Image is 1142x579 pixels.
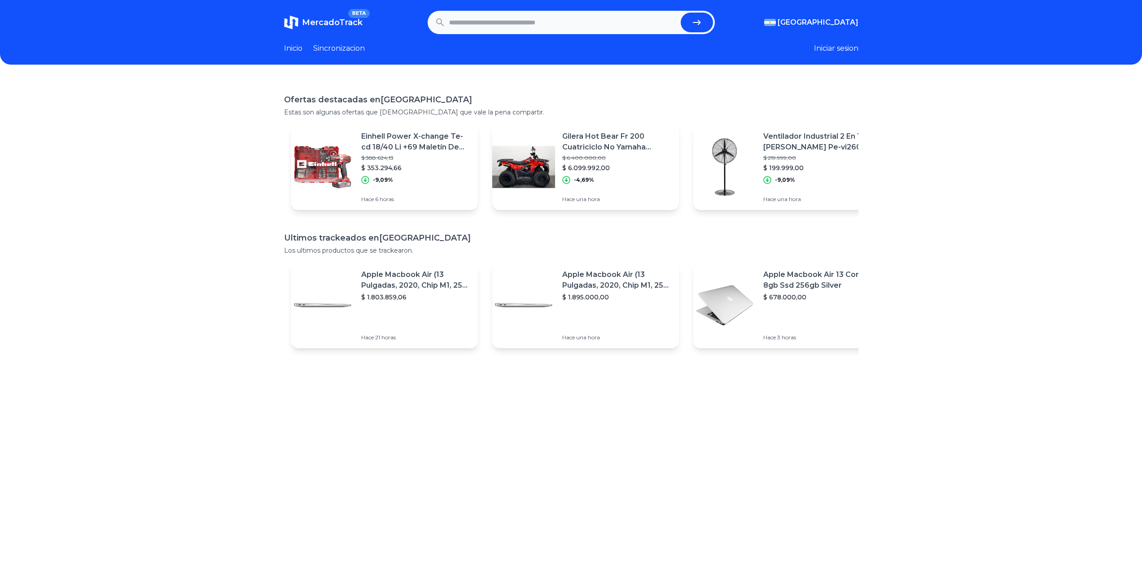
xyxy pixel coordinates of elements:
[764,19,776,26] img: Argentina
[361,154,471,162] p: $ 388.624,13
[361,131,471,153] p: Einhell Power X-change Te-cd 18/40 Li +69 Maletín De Transporte + Kit 69 Accesorios - Rojo
[763,196,873,203] p: Hace una hora
[284,108,858,117] p: Estas son algunas ofertas que [DEMOGRAPHIC_DATA] que vale la pena compartir.
[291,124,478,210] a: Featured imageEinhell Power X-change Te-cd 18/40 Li +69 Maletín De Transporte + Kit 69 Accesorios...
[693,136,756,198] img: Featured image
[291,136,354,198] img: Featured image
[775,176,795,184] p: -9,09%
[763,269,873,291] p: Apple Macbook Air 13 Core I5 8gb Ssd 256gb Silver
[693,274,756,337] img: Featured image
[348,9,369,18] span: BETA
[562,334,672,341] p: Hace una hora
[763,131,873,153] p: Ventilador Industrial 2 En 1 [PERSON_NAME] Pe-vi260m 26 3 Aspas
[814,43,858,54] button: Iniciar sesion
[361,293,471,302] p: $ 1.803.859,06
[284,93,858,106] h1: Ofertas destacadas en [GEOGRAPHIC_DATA]
[562,154,672,162] p: $ 6.400.000,00
[778,17,858,28] span: [GEOGRAPHIC_DATA]
[284,15,363,30] a: MercadoTrackBETA
[291,262,478,348] a: Featured imageApple Macbook Air (13 Pulgadas, 2020, Chip M1, 256 Gb De Ssd, 8 Gb De Ram) - Plata$...
[693,262,880,348] a: Featured imageApple Macbook Air 13 Core I5 8gb Ssd 256gb Silver$ 678.000,00Hace 3 horas
[763,334,873,341] p: Hace 3 horas
[764,17,858,28] button: [GEOGRAPHIC_DATA]
[492,274,555,337] img: Featured image
[291,274,354,337] img: Featured image
[302,18,363,27] span: MercadoTrack
[574,176,594,184] p: -4,69%
[763,293,873,302] p: $ 678.000,00
[361,334,471,341] p: Hace 21 horas
[361,163,471,172] p: $ 353.294,66
[763,163,873,172] p: $ 199.999,00
[562,131,672,153] p: Gilera Hot Bear Fr 200 Cuatriciclo No Yamaha Honda
[313,43,365,54] a: Sincronizacion
[562,163,672,172] p: $ 6.099.992,00
[361,269,471,291] p: Apple Macbook Air (13 Pulgadas, 2020, Chip M1, 256 Gb De Ssd, 8 Gb De Ram) - Plata
[284,246,858,255] p: Los ultimos productos que se trackearon.
[562,196,672,203] p: Hace una hora
[373,176,393,184] p: -9,09%
[284,43,302,54] a: Inicio
[492,136,555,198] img: Featured image
[284,232,858,244] h1: Ultimos trackeados en [GEOGRAPHIC_DATA]
[562,269,672,291] p: Apple Macbook Air (13 Pulgadas, 2020, Chip M1, 256 Gb De Ssd, 8 Gb De Ram) - Plata
[361,196,471,203] p: Hace 6 horas
[284,15,298,30] img: MercadoTrack
[693,124,880,210] a: Featured imageVentilador Industrial 2 En 1 [PERSON_NAME] Pe-vi260m 26 3 Aspas$ 219.999,00$ 199.99...
[492,124,679,210] a: Featured imageGilera Hot Bear Fr 200 Cuatriciclo No Yamaha Honda$ 6.400.000,00$ 6.099.992,00-4,69...
[562,293,672,302] p: $ 1.895.000,00
[492,262,679,348] a: Featured imageApple Macbook Air (13 Pulgadas, 2020, Chip M1, 256 Gb De Ssd, 8 Gb De Ram) - Plata$...
[763,154,873,162] p: $ 219.999,00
